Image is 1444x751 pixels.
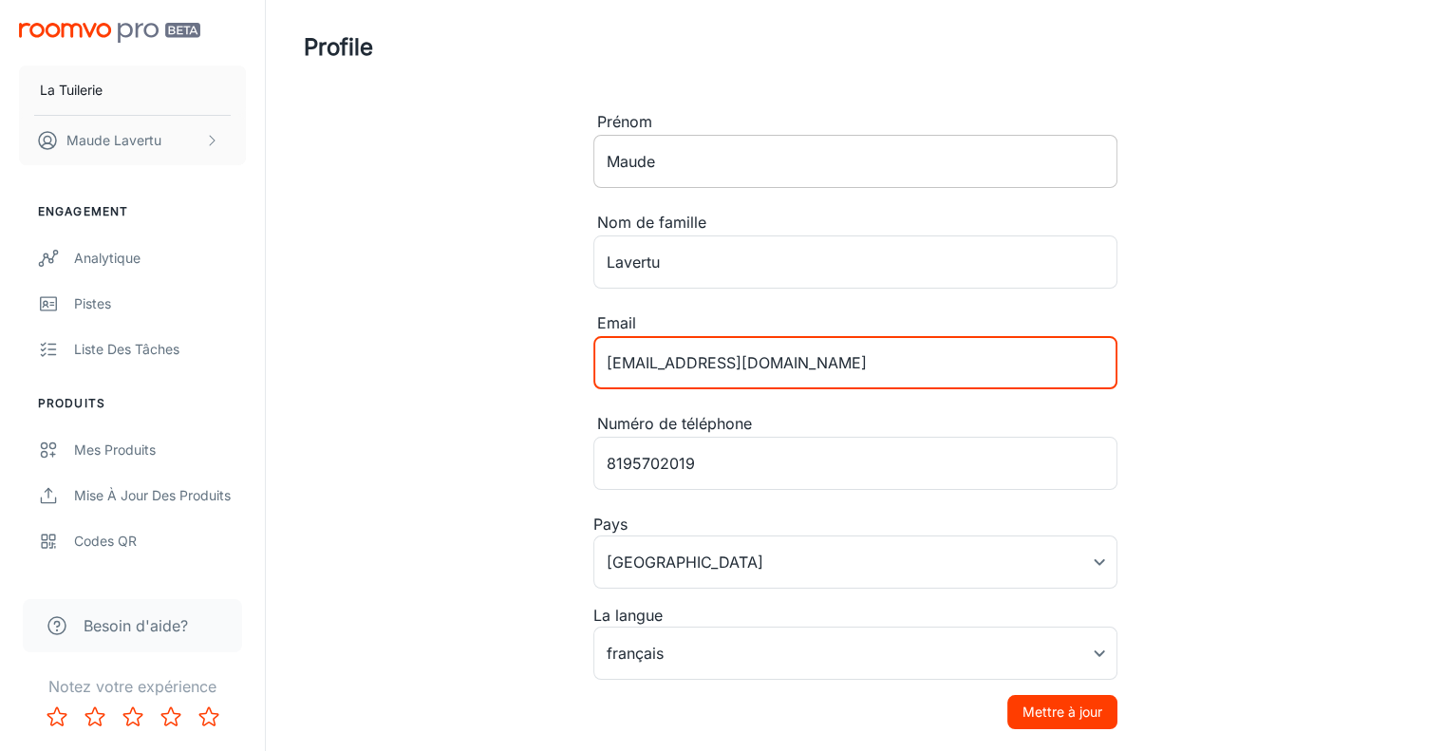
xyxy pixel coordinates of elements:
div: Liste des tâches [74,339,246,360]
div: La langue [593,604,1117,627]
button: Maude Lavertu [19,116,246,165]
button: Rate 5 star [190,698,228,736]
div: Numéro de téléphone [593,412,1117,437]
button: Rate 4 star [152,698,190,736]
div: Nom de famille [593,211,1117,235]
p: Notez votre expérience [15,675,250,698]
div: pistes [74,293,246,314]
div: Prénom [593,110,1117,135]
div: [GEOGRAPHIC_DATA] [593,535,1117,589]
div: Codes QR [74,531,246,552]
p: La Tuilerie [40,80,103,101]
div: Mes produits [74,440,246,460]
h1: Profile [304,30,373,65]
div: Pays [593,513,1117,535]
button: Mettre à jour [1007,695,1117,729]
button: Rate 3 star [114,698,152,736]
div: Mise à jour des produits [74,485,246,506]
button: La Tuilerie [19,66,246,115]
button: Rate 2 star [76,698,114,736]
span: Besoin d'aide? [84,614,188,637]
div: français [593,627,1117,680]
p: Maude Lavertu [66,130,161,151]
div: Analytique [74,248,246,269]
div: Email [593,311,1117,336]
button: Rate 1 star [38,698,76,736]
img: Roomvo PRO Beta [19,23,200,43]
